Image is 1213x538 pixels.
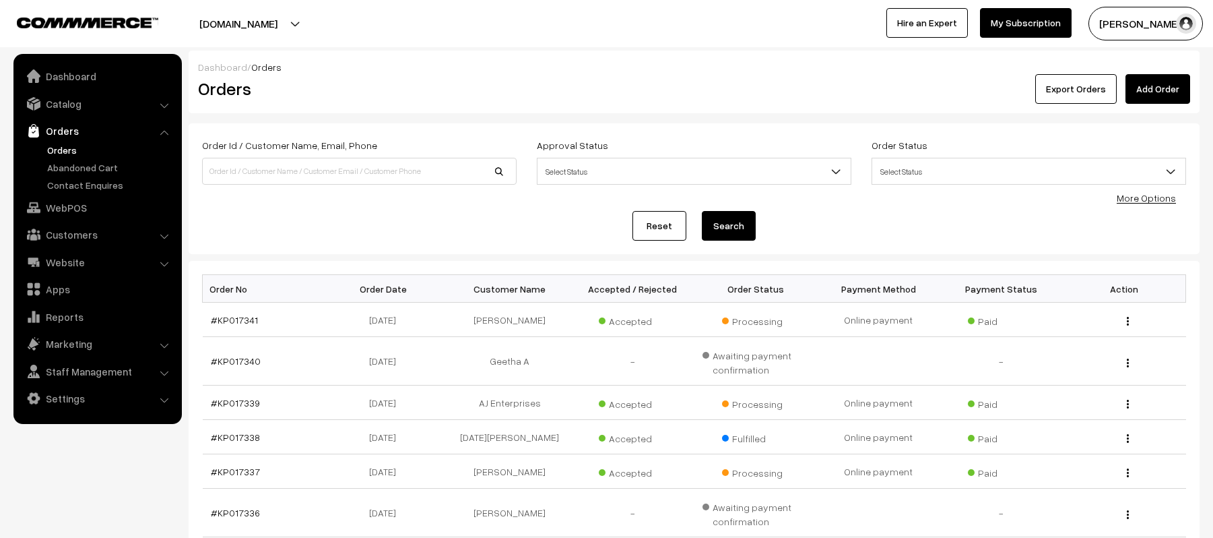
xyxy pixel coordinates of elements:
[44,143,177,157] a: Orders
[599,394,666,411] span: Accepted
[211,397,260,409] a: #KP017339
[17,92,177,116] a: Catalog
[1088,7,1203,40] button: [PERSON_NAME]
[1127,359,1129,367] img: Menu
[211,507,260,518] a: #KP017336
[571,489,694,537] td: -
[1127,434,1129,443] img: Menu
[1117,192,1176,204] a: More Options
[1125,74,1190,104] a: Add Order
[152,7,325,40] button: [DOMAIN_NAME]
[537,160,851,183] span: Select Status
[325,420,449,454] td: [DATE]
[17,222,177,247] a: Customers
[1035,74,1117,104] button: Export Orders
[1127,469,1129,477] img: Menu
[1176,13,1196,34] img: user
[17,119,177,143] a: Orders
[17,277,177,301] a: Apps
[449,386,572,420] td: AJ Enterprises
[702,345,810,377] span: Awaiting payment confirmation
[817,420,940,454] td: Online payment
[940,337,1063,386] td: -
[449,275,572,303] th: Customer Name
[44,160,177,175] a: Abandoned Cart
[872,158,1186,185] span: Select Status
[325,386,449,420] td: [DATE]
[968,462,1035,480] span: Paid
[203,275,326,303] th: Order No
[17,196,177,220] a: WebPOS
[17,386,177,411] a: Settings
[722,462,789,480] span: Processing
[980,8,1072,38] a: My Subscription
[940,489,1063,537] td: -
[817,454,940,489] td: Online payment
[1127,510,1129,519] img: Menu
[202,138,377,152] label: Order Id / Customer Name, Email, Phone
[251,61,282,73] span: Orders
[599,462,666,480] span: Accepted
[449,420,572,454] td: [DATE][PERSON_NAME]
[211,355,261,367] a: #KP017340
[17,332,177,356] a: Marketing
[198,61,247,73] a: Dashboard
[449,303,572,337] td: [PERSON_NAME]
[211,466,260,477] a: #KP017337
[968,311,1035,328] span: Paid
[211,314,258,326] a: #KP017341
[1127,317,1129,326] img: Menu
[940,275,1063,303] th: Payment Status
[17,18,158,28] img: COMMMERCE
[571,275,694,303] th: Accepted / Rejected
[211,431,260,443] a: #KP017338
[702,211,756,241] button: Search
[17,305,177,329] a: Reports
[325,454,449,489] td: [DATE]
[702,497,810,529] span: Awaiting payment confirmation
[817,386,940,420] td: Online payment
[817,303,940,337] td: Online payment
[325,489,449,537] td: [DATE]
[968,394,1035,411] span: Paid
[449,454,572,489] td: [PERSON_NAME]
[599,311,666,328] span: Accepted
[722,311,789,328] span: Processing
[198,78,515,99] h2: Orders
[872,160,1185,183] span: Select Status
[17,250,177,274] a: Website
[1127,400,1129,409] img: Menu
[722,394,789,411] span: Processing
[632,211,686,241] a: Reset
[325,303,449,337] td: [DATE]
[17,13,135,30] a: COMMMERCE
[571,337,694,386] td: -
[44,178,177,192] a: Contact Enquires
[449,337,572,386] td: Geetha A
[449,489,572,537] td: [PERSON_NAME]
[968,428,1035,446] span: Paid
[694,275,818,303] th: Order Status
[325,337,449,386] td: [DATE]
[886,8,968,38] a: Hire an Expert
[198,60,1190,74] div: /
[817,275,940,303] th: Payment Method
[202,158,517,185] input: Order Id / Customer Name / Customer Email / Customer Phone
[537,138,608,152] label: Approval Status
[537,158,851,185] span: Select Status
[325,275,449,303] th: Order Date
[872,138,927,152] label: Order Status
[599,428,666,446] span: Accepted
[17,359,177,384] a: Staff Management
[1063,275,1186,303] th: Action
[722,428,789,446] span: Fulfilled
[17,64,177,88] a: Dashboard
